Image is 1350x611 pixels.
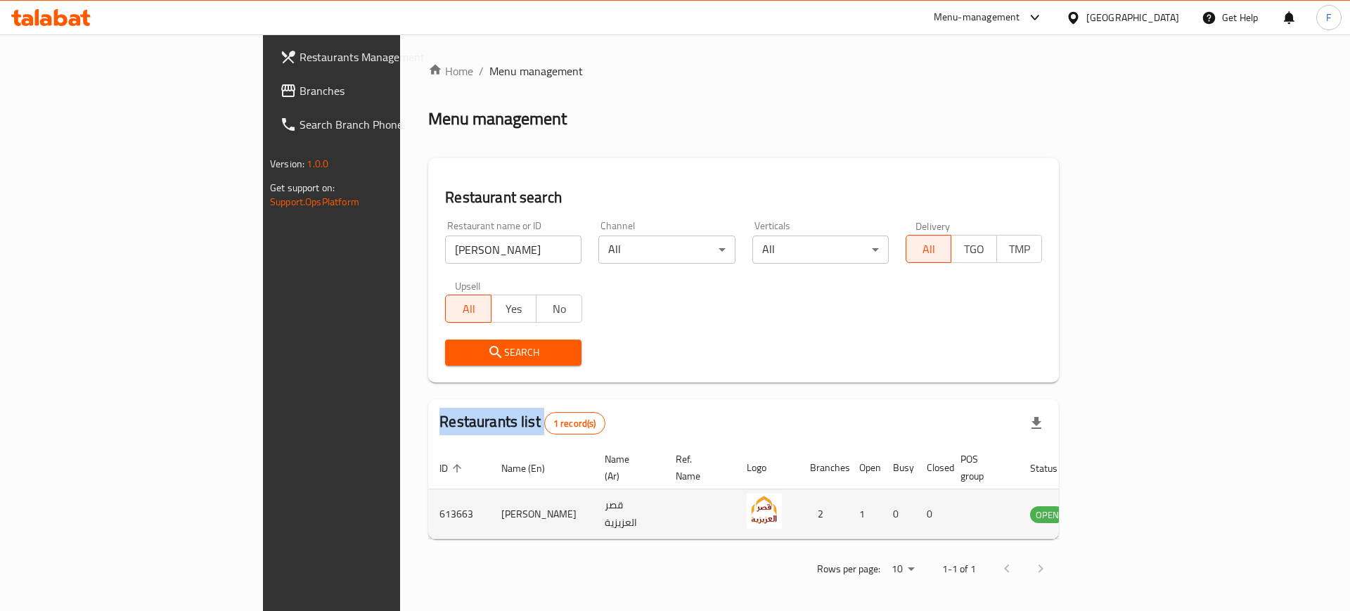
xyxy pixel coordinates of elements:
div: Total records count [544,412,605,435]
div: OPEN [1030,506,1065,523]
span: Get support on: [270,179,335,197]
span: ID [439,460,466,477]
p: 1-1 of 1 [942,560,976,578]
label: Delivery [915,221,951,231]
button: Yes [491,295,536,323]
a: Support.OpsPlatform [270,193,359,211]
span: POS group [960,451,1002,484]
button: TGO [951,235,996,263]
th: Branches [799,446,848,489]
span: TMP [1003,239,1036,259]
td: 0 [882,489,915,539]
span: All [451,299,485,319]
span: 1 record(s) [545,417,605,430]
span: 1.0.0 [307,155,328,173]
span: Ref. Name [676,451,719,484]
div: Rows per page: [886,559,920,580]
span: Yes [497,299,531,319]
span: OPEN [1030,507,1065,523]
div: Menu-management [934,9,1020,26]
span: Version: [270,155,304,173]
td: 1 [848,489,882,539]
span: Name (En) [501,460,563,477]
span: Name (Ar) [605,451,648,484]
a: Branches [269,74,489,108]
th: Logo [735,446,799,489]
div: [GEOGRAPHIC_DATA] [1086,10,1179,25]
td: 0 [915,489,949,539]
p: Rows per page: [817,560,880,578]
button: All [906,235,951,263]
div: All [752,236,889,264]
label: Upsell [455,281,481,290]
th: Open [848,446,882,489]
span: Search [456,344,570,361]
input: Search for restaurant name or ID.. [445,236,581,264]
a: Search Branch Phone [269,108,489,141]
button: Search [445,340,581,366]
h2: Restaurants list [439,411,605,435]
nav: breadcrumb [428,63,1059,79]
span: Menu management [489,63,583,79]
th: Busy [882,446,915,489]
img: Qasr Alaziziya [747,494,782,529]
div: All [598,236,735,264]
td: 2 [799,489,848,539]
h2: Menu management [428,108,567,130]
h2: Restaurant search [445,187,1042,208]
th: Closed [915,446,949,489]
span: F [1326,10,1331,25]
span: Branches [300,82,477,99]
button: All [445,295,491,323]
span: Search Branch Phone [300,116,477,133]
button: No [536,295,581,323]
td: [PERSON_NAME] [490,489,593,539]
a: Restaurants Management [269,40,489,74]
span: TGO [957,239,991,259]
span: No [542,299,576,319]
span: Restaurants Management [300,49,477,65]
span: Status [1030,460,1076,477]
table: enhanced table [428,446,1141,539]
span: All [912,239,946,259]
button: TMP [996,235,1042,263]
td: قصر العزيزية [593,489,664,539]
